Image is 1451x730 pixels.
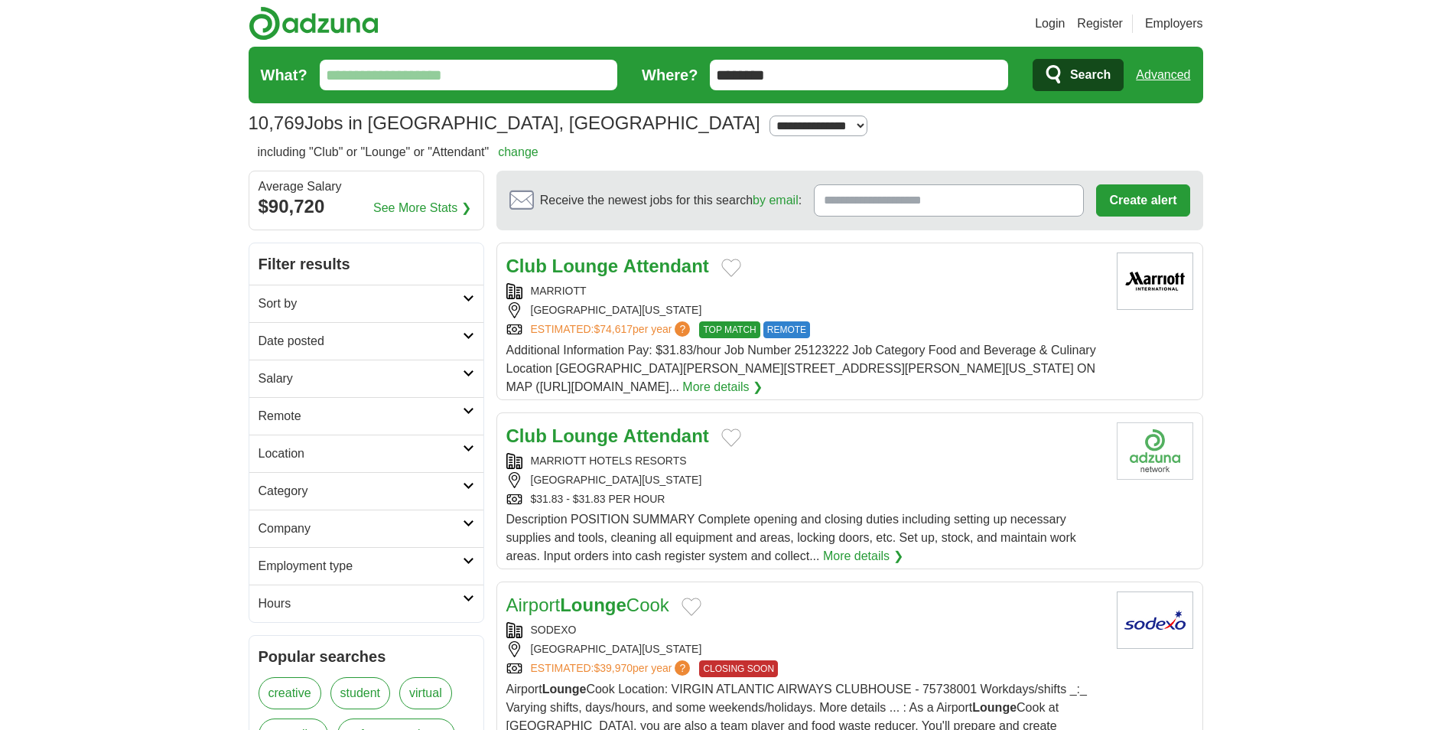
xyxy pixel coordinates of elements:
a: by email [753,194,799,207]
button: Add to favorite jobs [721,259,741,277]
a: creative [259,677,321,709]
a: ESTIMATED:$39,970per year? [531,660,694,677]
h2: Sort by [259,295,463,313]
a: More details ❯ [823,547,903,565]
div: [GEOGRAPHIC_DATA][US_STATE] [506,302,1105,318]
a: Employment type [249,547,483,585]
a: Sort by [249,285,483,322]
a: Employers [1145,15,1203,33]
div: $90,720 [259,193,474,220]
a: Advanced [1136,60,1190,90]
label: What? [261,64,307,86]
strong: Lounge [542,683,587,696]
span: ? [675,321,690,337]
strong: Club [506,425,547,446]
h2: Date posted [259,332,463,350]
h2: Location [259,445,463,463]
a: virtual [399,677,452,709]
a: Remote [249,397,483,435]
button: Create alert [1096,184,1189,217]
span: $74,617 [594,323,633,335]
label: Where? [642,64,698,86]
span: ? [675,660,690,676]
h2: Popular searches [259,645,474,668]
div: Average Salary [259,181,474,193]
h2: Company [259,520,463,538]
button: Add to favorite jobs [682,598,701,616]
a: Register [1077,15,1123,33]
a: student [330,677,390,709]
a: change [498,145,538,158]
a: AirportLoungeCook [506,595,669,615]
img: Sodexo logo [1117,591,1193,649]
strong: Lounge [560,595,626,615]
a: SODEXO [531,624,577,636]
a: Company [249,510,483,547]
h2: Remote [259,407,463,425]
strong: Lounge [552,425,619,446]
span: TOP MATCH [699,321,760,338]
span: $39,970 [594,662,633,674]
a: See More Stats ❯ [373,199,471,217]
strong: Lounge [972,701,1017,714]
span: 10,769 [249,109,304,137]
div: [GEOGRAPHIC_DATA][US_STATE] [506,472,1105,488]
h2: Filter results [249,243,483,285]
img: Marriott International logo [1117,253,1193,310]
a: ESTIMATED:$74,617per year? [531,321,694,338]
span: Description POSITION SUMMARY Complete opening and closing duties including setting up necessary s... [506,513,1076,562]
span: CLOSING SOON [699,660,778,677]
h1: Jobs in [GEOGRAPHIC_DATA], [GEOGRAPHIC_DATA] [249,112,760,133]
a: Salary [249,360,483,397]
a: Category [249,472,483,510]
h2: Salary [259,370,463,388]
strong: Club [506,256,547,276]
a: More details ❯ [682,378,763,396]
span: Additional Information Pay: $31.83/hour Job Number 25123222 Job Category Food and Beverage & Culi... [506,344,1096,393]
strong: Attendant [623,256,709,276]
h2: Employment type [259,557,463,575]
img: Adzuna logo [249,6,379,41]
strong: Attendant [623,425,709,446]
span: REMOTE [763,321,810,338]
span: Receive the newest jobs for this search : [540,191,802,210]
strong: Lounge [552,256,619,276]
a: Login [1035,15,1065,33]
a: Club Lounge Attendant [506,425,709,446]
a: Date posted [249,322,483,360]
button: Add to favorite jobs [721,429,741,447]
a: Hours [249,585,483,622]
img: Company logo [1117,422,1193,480]
div: MARRIOTT HOTELS RESORTS [506,453,1105,469]
a: Location [249,435,483,472]
h2: Hours [259,595,463,613]
div: $31.83 - $31.83 PER HOUR [506,491,1105,507]
span: Search [1070,60,1111,90]
a: Club Lounge Attendant [506,256,709,276]
div: [GEOGRAPHIC_DATA][US_STATE] [506,641,1105,657]
a: MARRIOTT [531,285,587,297]
h2: Category [259,482,463,500]
button: Search [1033,59,1124,91]
h2: including "Club" or "Lounge" or "Attendant" [258,143,538,161]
